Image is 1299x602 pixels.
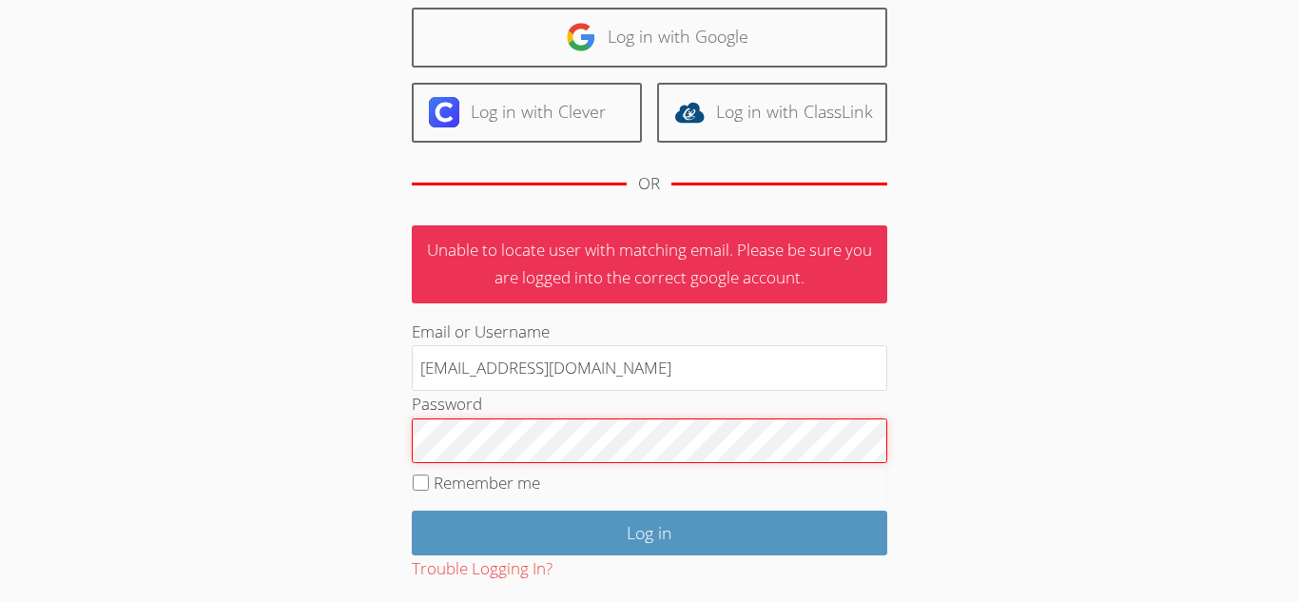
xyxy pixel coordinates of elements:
a: Log in with Google [412,8,887,68]
a: Log in with ClassLink [657,83,887,143]
img: clever-logo-6eab21bc6e7a338710f1a6ff85c0baf02591cd810cc4098c63d3a4b26e2feb20.svg [429,97,459,127]
div: OR [638,170,660,198]
a: Log in with Clever [412,83,642,143]
label: Email or Username [412,320,550,342]
p: Unable to locate user with matching email. Please be sure you are logged into the correct google ... [412,225,887,303]
button: Trouble Logging In? [412,555,553,583]
img: google-logo-50288ca7cdecda66e5e0955fdab243c47b7ad437acaf1139b6f446037453330a.svg [566,22,596,52]
label: Password [412,393,482,415]
input: Log in [412,511,887,555]
label: Remember me [434,472,540,494]
img: classlink-logo-d6bb404cc1216ec64c9a2012d9dc4662098be43eaf13dc465df04b49fa7ab582.svg [674,97,705,127]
